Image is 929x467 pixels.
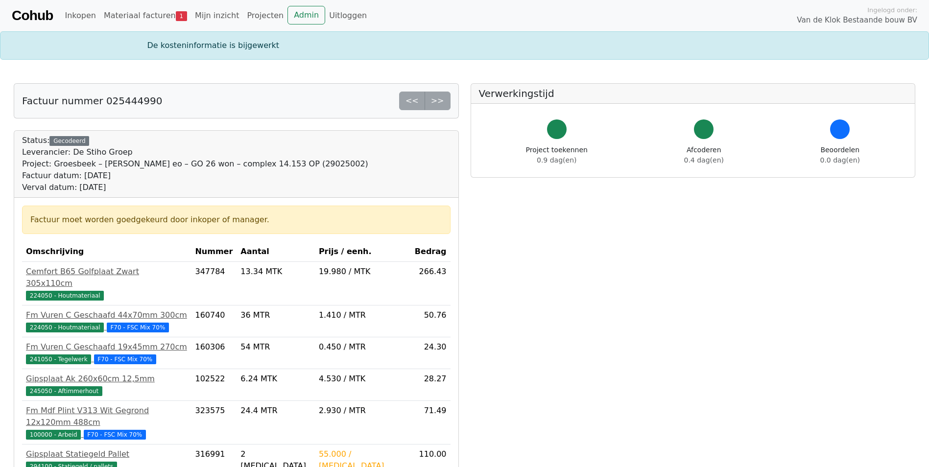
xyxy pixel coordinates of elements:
[319,373,407,385] div: 4.530 / MTK
[191,242,237,262] th: Nummer
[26,373,187,397] a: Gipsplaat Ak 260x60cm 12,5mm245050 - Aftimmerhout
[411,369,451,401] td: 28.27
[411,262,451,305] td: 266.43
[22,95,162,107] h5: Factuur nummer 025444990
[84,430,146,440] span: F70 - FSC Mix 70%
[22,158,368,170] div: Project: Groesbeek – [PERSON_NAME] eo – GO 26 won – complex 14.153 OP (29025002)
[26,430,81,440] span: 100000 - Arbeid
[191,6,243,25] a: Mijn inzicht
[26,309,187,321] div: Fm Vuren C Geschaafd 44x70mm 300cm
[411,242,451,262] th: Bedrag
[684,145,724,165] div: Afcoderen
[191,305,237,337] td: 160740
[820,156,860,164] span: 0.0 dag(en)
[240,373,311,385] div: 6.24 MTK
[26,309,187,333] a: Fm Vuren C Geschaafd 44x70mm 300cm224050 - Houtmateriaal F70 - FSC Mix 70%
[479,88,907,99] h5: Verwerkingstijd
[240,405,311,417] div: 24.4 MTR
[26,386,102,396] span: 245050 - Aftimmerhout
[26,341,187,365] a: Fm Vuren C Geschaafd 19x45mm 270cm241050 - Tegelwerk F70 - FSC Mix 70%
[319,405,407,417] div: 2.930 / MTR
[191,369,237,401] td: 102522
[411,305,451,337] td: 50.76
[26,323,104,332] span: 224050 - Houtmateriaal
[100,6,191,25] a: Materiaal facturen1
[237,242,315,262] th: Aantal
[411,401,451,444] td: 71.49
[26,354,91,364] span: 241050 - Tegelwerk
[22,170,368,182] div: Factuur datum: [DATE]
[315,242,411,262] th: Prijs / eenh.
[12,4,53,27] a: Cohub
[61,6,99,25] a: Inkopen
[243,6,287,25] a: Projecten
[26,266,187,289] div: Cemfort B65 Golfplaat Zwart 305x110cm
[191,337,237,369] td: 160306
[26,291,104,301] span: 224050 - Houtmateriaal
[240,266,311,278] div: 13.34 MTK
[319,309,407,321] div: 1.410 / MTR
[411,337,451,369] td: 24.30
[319,341,407,353] div: 0.450 / MTR
[26,266,187,301] a: Cemfort B65 Golfplaat Zwart 305x110cm224050 - Houtmateriaal
[22,146,368,158] div: Leverancier: De Stiho Groep
[820,145,860,165] div: Beoordelen
[22,182,368,193] div: Verval datum: [DATE]
[26,341,187,353] div: Fm Vuren C Geschaafd 19x45mm 270cm
[49,136,89,146] div: Gecodeerd
[287,6,325,24] a: Admin
[240,309,311,321] div: 36 MTR
[867,5,917,15] span: Ingelogd onder:
[22,135,368,193] div: Status:
[191,401,237,444] td: 323575
[22,242,191,262] th: Omschrijving
[240,341,311,353] div: 54 MTR
[684,156,724,164] span: 0.4 dag(en)
[26,373,187,385] div: Gipsplaat Ak 260x60cm 12,5mm
[319,266,407,278] div: 19.980 / MTK
[26,405,187,428] div: Fm Mdf Plint V313 Wit Gegrond 12x120mm 488cm
[526,145,588,165] div: Project toekennen
[537,156,576,164] span: 0.9 dag(en)
[26,405,187,440] a: Fm Mdf Plint V313 Wit Gegrond 12x120mm 488cm100000 - Arbeid F70 - FSC Mix 70%
[30,214,442,226] div: Factuur moet worden goedgekeurd door inkoper of manager.
[94,354,157,364] span: F70 - FSC Mix 70%
[191,262,237,305] td: 347784
[142,40,788,51] div: De kosteninformatie is bijgewerkt
[176,11,187,21] span: 1
[26,448,187,460] div: Gipsplaat Statiegeld Pallet
[107,323,169,332] span: F70 - FSC Mix 70%
[325,6,371,25] a: Uitloggen
[797,15,917,26] span: Van de Klok Bestaande bouw BV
